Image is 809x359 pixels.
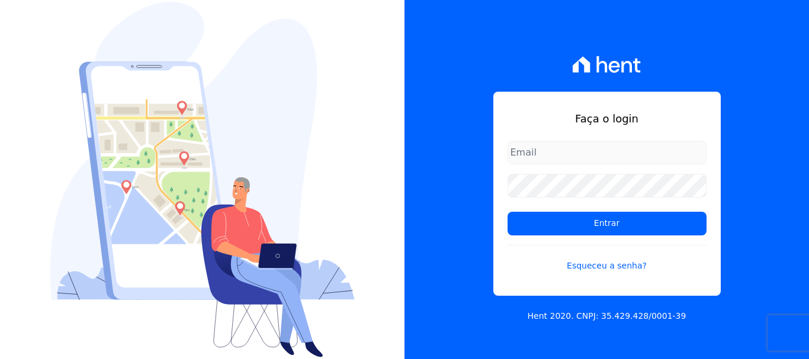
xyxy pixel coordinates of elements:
[528,310,686,322] p: Hent 2020. CNPJ: 35.429.428/0001-39
[508,141,707,164] input: Email
[508,212,707,235] input: Entrar
[508,245,707,272] a: Esqueceu a senha?
[508,111,707,127] h1: Faça o login
[50,2,355,357] img: Login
